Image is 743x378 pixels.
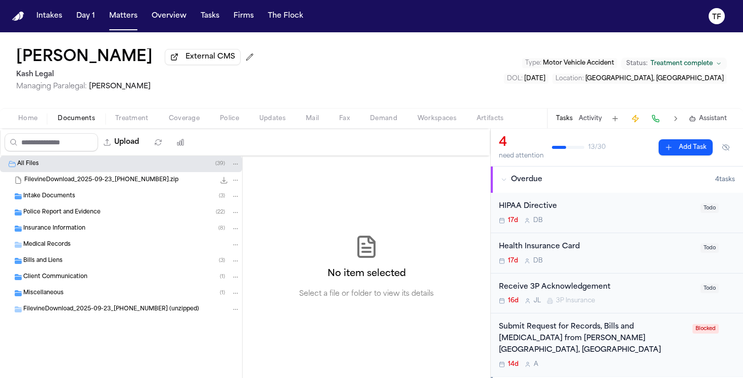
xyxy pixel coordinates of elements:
[105,7,142,25] button: Matters
[689,115,727,123] button: Assistant
[259,115,286,123] span: Updates
[499,201,694,212] div: HIPAA Directive
[508,360,519,368] span: 14d
[16,83,87,90] span: Managing Paralegal:
[169,115,200,123] span: Coverage
[543,60,614,66] span: Motor Vehicle Accident
[197,7,223,25] button: Tasks
[499,282,694,293] div: Receive 3P Acknowledgement
[24,176,178,185] span: FilevineDownload_2025-09-23_[PHONE_NUMBER].zip
[491,233,743,274] div: Open task: Health Insurance Card
[264,7,307,25] button: The Flock
[525,60,541,66] span: Type :
[5,133,98,151] input: Search files
[339,115,350,123] span: Fax
[220,115,239,123] span: Police
[23,305,199,314] span: FilevineDownload_2025-09-23_[PHONE_NUMBER] (unzipped)
[165,49,241,65] button: External CMS
[17,160,39,169] span: All Files
[556,297,595,305] span: 3P Insurance
[58,115,95,123] span: Documents
[504,74,548,84] button: Edit DOL: 2024-09-24
[23,289,64,298] span: Miscellaneous
[32,7,66,25] button: Intakes
[115,115,149,123] span: Treatment
[23,273,87,282] span: Client Communication
[715,176,735,184] span: 4 task s
[491,313,743,376] div: Open task: Submit Request for Records, Bills and Radiology from Sutter Medical Center, Sacramento
[628,112,642,126] button: Create Immediate Task
[608,112,622,126] button: Add Task
[511,175,542,185] span: Overdue
[533,217,543,225] span: D B
[499,135,544,151] div: 4
[659,139,713,155] button: Add Task
[524,76,545,82] span: [DATE]
[648,112,663,126] button: Make a Call
[16,69,258,81] h2: Kash Legal
[579,115,602,123] button: Activity
[699,115,727,123] span: Assistant
[299,289,434,299] p: Select a file or folder to view its details
[651,60,713,68] span: Treatment complete
[491,167,743,193] button: Overdue4tasks
[219,175,229,185] button: Download FilevineDownload_2025-09-23_23-34-45-667.zip
[508,217,518,225] span: 17d
[585,76,724,82] span: [GEOGRAPHIC_DATA], [GEOGRAPHIC_DATA]
[23,257,63,265] span: Bills and Liens
[220,274,225,280] span: ( 1 )
[507,76,523,82] span: DOL :
[12,12,24,21] img: Finch Logo
[717,139,735,155] button: Hide completed tasks (⌘⇧H)
[477,115,504,123] span: Artifacts
[556,115,573,123] button: Tasks
[229,7,258,25] button: Firms
[701,203,719,213] span: Todo
[626,60,647,68] span: Status:
[701,284,719,293] span: Todo
[23,192,75,201] span: Intake Documents
[499,241,694,253] div: Health Insurance Card
[491,274,743,314] div: Open task: Receive 3P Acknowledgement
[216,209,225,215] span: ( 22 )
[23,241,71,249] span: Medical Records
[306,115,319,123] span: Mail
[72,7,99,25] button: Day 1
[23,208,101,217] span: Police Report and Evidence
[417,115,456,123] span: Workspaces
[185,52,235,62] span: External CMS
[12,12,24,21] a: Home
[533,257,543,265] span: D B
[499,152,544,160] div: need attention
[16,48,153,67] h1: [PERSON_NAME]
[219,193,225,199] span: ( 3 )
[148,7,191,25] button: Overview
[491,193,743,233] div: Open task: HIPAA Directive
[621,58,727,70] button: Change status from Treatment complete
[534,360,538,368] span: A
[220,290,225,296] span: ( 1 )
[98,133,145,151] button: Upload
[534,297,541,305] span: J L
[701,243,719,253] span: Todo
[328,267,406,281] h2: No item selected
[522,58,617,68] button: Edit Type: Motor Vehicle Accident
[218,226,225,231] span: ( 8 )
[588,143,606,151] span: 13 / 30
[555,76,584,82] span: Location :
[219,258,225,263] span: ( 3 )
[508,297,519,305] span: 16d
[692,324,719,334] span: Blocked
[89,83,151,90] span: [PERSON_NAME]
[16,48,153,67] button: Edit matter name
[499,321,686,356] div: Submit Request for Records, Bills and [MEDICAL_DATA] from [PERSON_NAME][GEOGRAPHIC_DATA], [GEOGRA...
[23,225,85,233] span: Insurance Information
[552,74,727,84] button: Edit Location: Sacramento, CA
